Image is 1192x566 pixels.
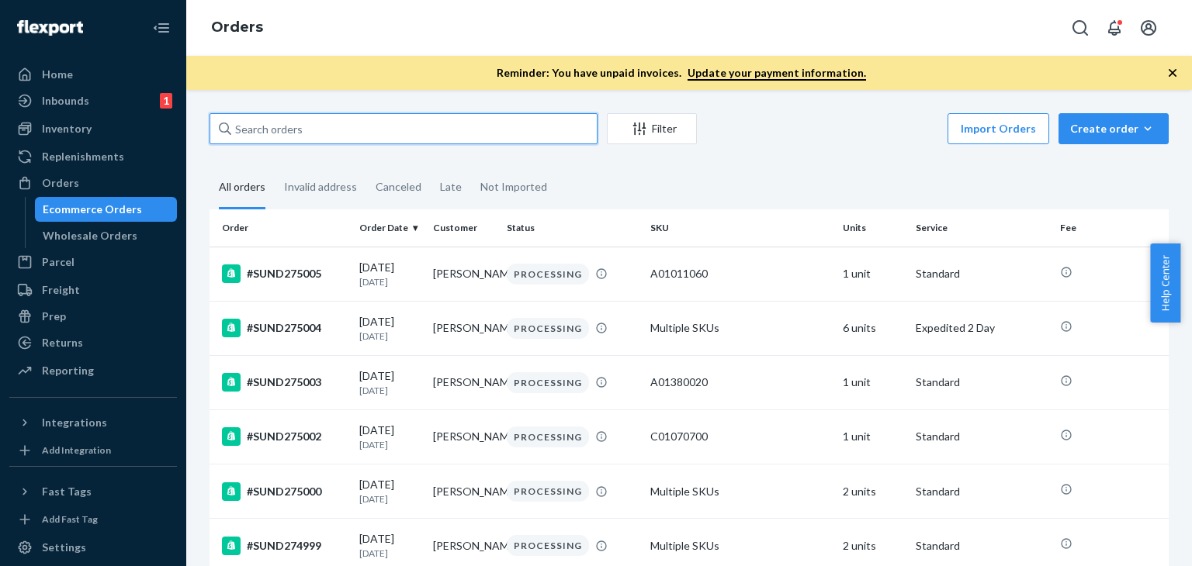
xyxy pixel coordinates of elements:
[916,266,1047,281] p: Standard
[910,209,1053,247] th: Service
[359,531,421,560] div: [DATE]
[1133,12,1164,43] button: Open account menu
[9,62,177,87] a: Home
[219,167,265,209] div: All orders
[1099,12,1130,43] button: Open notifications
[916,429,1047,444] p: Standard
[359,260,421,288] div: [DATE]
[608,121,696,136] div: Filter
[9,479,177,504] button: Fast Tags
[837,355,910,409] td: 1 unit
[222,482,347,501] div: #SUND275000
[9,250,177,274] a: Parcel
[507,372,589,393] div: PROCESSING
[359,423,421,451] div: [DATE]
[359,547,421,560] p: [DATE]
[42,93,89,109] div: Inbounds
[43,202,142,217] div: Ecommerce Orders
[359,438,421,451] p: [DATE]
[42,309,66,324] div: Prep
[1054,209,1169,247] th: Fee
[9,171,177,195] a: Orders
[222,373,347,392] div: #SUND275003
[9,510,177,529] a: Add Fast Tag
[644,209,836,247] th: SKU
[9,88,177,113] a: Inbounds1
[359,492,421,506] p: [DATE]
[42,121,92,136] div: Inventory
[9,116,177,141] a: Inventory
[650,429,830,444] div: C01070700
[507,535,589,556] div: PROCESSING
[17,20,83,36] img: Flexport logo
[916,538,1047,554] p: Standard
[42,67,73,82] div: Home
[1059,113,1169,144] button: Create order
[427,409,501,464] td: [PERSON_NAME]
[1150,243,1180,323] button: Help Center
[222,427,347,446] div: #SUND275002
[650,374,830,390] div: A01380020
[427,464,501,519] td: [PERSON_NAME]
[42,175,79,191] div: Orders
[507,426,589,447] div: PROCESSING
[1065,12,1096,43] button: Open Search Box
[9,304,177,329] a: Prep
[359,384,421,397] p: [DATE]
[211,19,263,36] a: Orders
[160,93,172,109] div: 1
[507,481,589,502] div: PROCESSING
[501,209,644,247] th: Status
[433,221,494,234] div: Customer
[376,167,421,207] div: Canceled
[222,319,347,337] div: #SUND275004
[427,301,501,355] td: [PERSON_NAME]
[650,266,830,281] div: A01011060
[644,464,836,519] td: Multiple SKUs
[9,358,177,383] a: Reporting
[427,355,501,409] td: [PERSON_NAME]
[146,12,177,43] button: Close Navigation
[42,513,98,526] div: Add Fast Tag
[9,410,177,435] button: Integrations
[507,264,589,285] div: PROCESSING
[42,484,92,499] div: Fast Tags
[35,223,178,248] a: Wholesale Orders
[497,65,866,81] p: Reminder: You have unpaid invoices.
[42,443,111,457] div: Add Integration
[42,540,86,555] div: Settings
[43,228,137,243] div: Wholesale Orders
[480,167,547,207] div: Not Imported
[440,167,462,207] div: Late
[507,318,589,339] div: PROCESSING
[199,5,275,50] ol: breadcrumbs
[427,247,501,301] td: [PERSON_NAME]
[359,477,421,506] div: [DATE]
[837,409,910,464] td: 1 unit
[359,314,421,343] div: [DATE]
[916,374,1047,390] p: Standard
[359,275,421,288] p: [DATE]
[607,113,697,144] button: Filter
[837,247,910,301] td: 1 unit
[9,278,177,302] a: Freight
[916,484,1047,499] p: Standard
[35,197,178,222] a: Ecommerce Orders
[837,209,910,247] th: Units
[9,330,177,355] a: Returns
[837,464,910,519] td: 2 units
[359,368,421,397] div: [DATE]
[210,113,598,144] input: Search orders
[42,282,80,298] div: Freight
[9,144,177,169] a: Replenishments
[916,320,1047,336] p: Expedited 2 Day
[359,330,421,343] p: [DATE]
[644,301,836,355] td: Multiple SKUs
[42,415,107,430] div: Integrations
[210,209,353,247] th: Order
[42,335,83,350] div: Returns
[1070,121,1157,136] div: Create order
[284,167,357,207] div: Invalid address
[9,535,177,560] a: Settings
